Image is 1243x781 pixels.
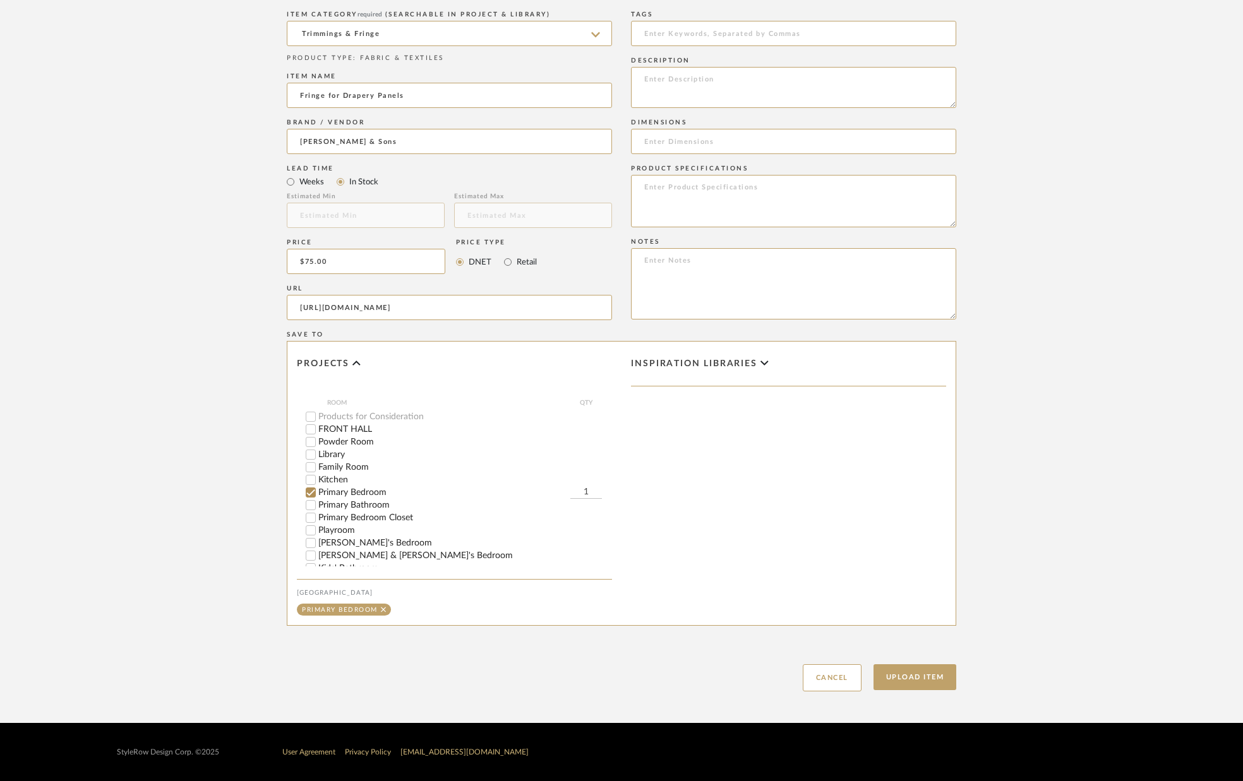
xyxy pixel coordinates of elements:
div: Item name [287,73,612,80]
mat-radio-group: Select item type [287,174,612,189]
div: Save To [287,331,956,338]
label: [PERSON_NAME]'s Bedroom [318,539,612,547]
label: Powder Room [318,438,612,446]
div: Notes [631,238,956,246]
div: Price [287,239,445,246]
span: : FABRIC & TEXTILES [353,55,444,61]
span: ROOM [327,398,570,408]
span: required [357,11,382,18]
div: Brand / Vendor [287,119,612,126]
div: Price Type [456,239,537,246]
button: Cancel [803,664,862,691]
div: ITEM CATEGORY [287,11,612,18]
label: DNET [467,255,491,269]
label: Primary Bedroom [318,488,570,497]
label: Family Room [318,463,612,472]
span: Inspiration libraries [631,359,757,369]
div: Lead Time [287,165,612,172]
div: StyleRow Design Corp. ©2025 [117,748,219,757]
span: QTY [570,398,602,408]
mat-radio-group: Select price type [456,249,537,274]
input: Enter Name [287,83,612,108]
div: Dimensions [631,119,956,126]
label: FRONT HALL [318,425,612,434]
input: Enter Keywords, Separated by Commas [631,21,956,46]
span: (Searchable in Project & Library) [385,11,551,18]
div: Tags [631,11,956,18]
a: Privacy Policy [345,748,391,756]
div: Product Specifications [631,165,956,172]
a: User Agreement [282,748,335,756]
div: URL [287,285,612,292]
div: Estimated Max [454,193,612,200]
label: Kids' Bathroom [318,564,612,573]
div: PRODUCT TYPE [287,54,612,63]
label: In Stock [348,175,378,189]
input: Unknown [287,129,612,154]
input: Type a category to search and select [287,21,612,46]
div: Description [631,57,956,64]
label: Playroom [318,526,612,535]
label: Kitchen [318,475,612,484]
label: Primary Bedroom Closet [318,513,612,522]
input: Enter DNET Price [287,249,445,274]
label: Library [318,450,612,459]
div: Primary Bedroom [302,607,378,613]
label: Weeks [298,175,324,189]
input: Estimated Min [287,203,445,228]
label: [PERSON_NAME] & [PERSON_NAME]'s Bedroom [318,551,612,560]
input: Enter Dimensions [631,129,956,154]
input: Enter URL [287,295,612,320]
span: Projects [297,359,349,369]
a: [EMAIL_ADDRESS][DOMAIN_NAME] [400,748,529,756]
input: Estimated Max [454,203,612,228]
div: Estimated Min [287,193,445,200]
button: Upload Item [874,664,957,690]
div: [GEOGRAPHIC_DATA] [297,589,612,597]
label: Primary Bathroom [318,501,612,510]
label: Retail [515,255,537,269]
